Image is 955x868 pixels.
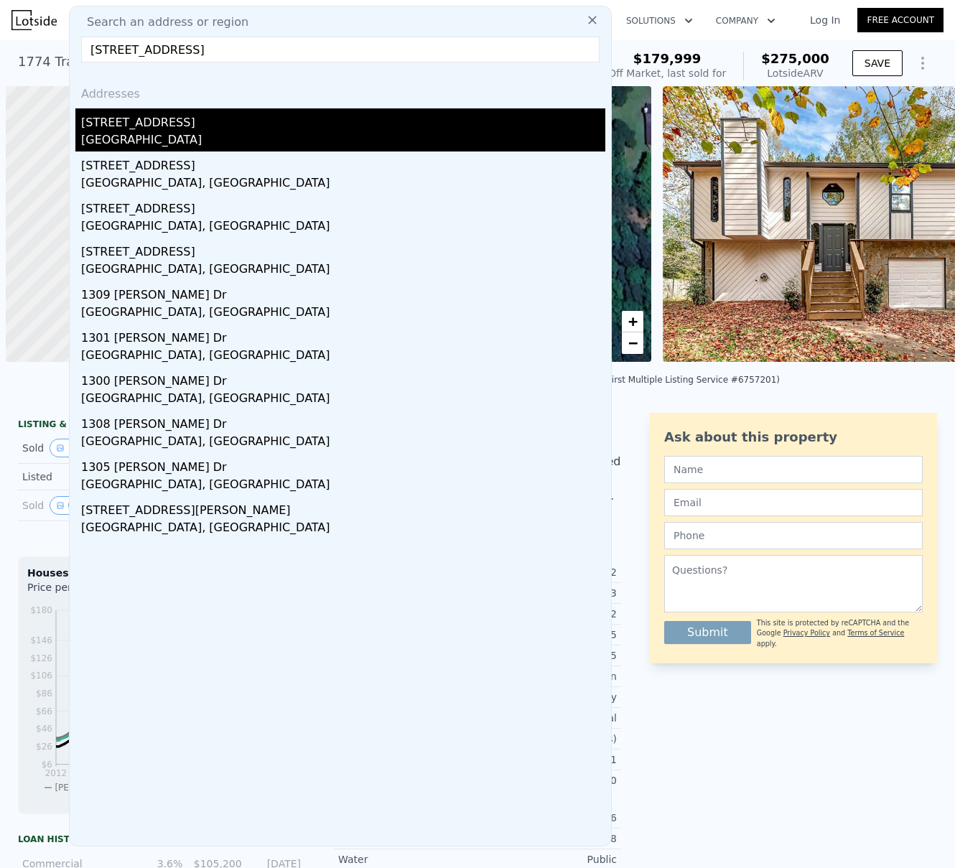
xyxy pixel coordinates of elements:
div: [STREET_ADDRESS] [81,195,605,218]
div: [STREET_ADDRESS][PERSON_NAME] [81,496,605,519]
input: Phone [664,522,923,549]
tspan: $106 [30,671,52,681]
input: Name [664,456,923,483]
input: Email [664,489,923,516]
button: View historical data [50,439,80,457]
div: [STREET_ADDRESS] [81,108,605,131]
span: − [628,334,638,352]
div: Lotside ARV [761,66,829,80]
div: 1774 Trail Creek Dr , [GEOGRAPHIC_DATA] , GA 30122 [18,52,359,72]
div: Loan history from public records [18,834,305,845]
div: Sold [22,496,150,515]
tspan: $46 [36,724,52,734]
a: Zoom in [622,311,643,332]
a: Privacy Policy [783,629,830,637]
div: [GEOGRAPHIC_DATA], [GEOGRAPHIC_DATA] [81,347,605,367]
tspan: $26 [36,742,52,752]
div: Public [478,852,617,867]
div: [GEOGRAPHIC_DATA], [GEOGRAPHIC_DATA] [81,433,605,453]
input: Enter an address, city, region, neighborhood or zip code [81,37,600,62]
div: 1308 [PERSON_NAME] Dr [81,410,605,433]
div: [GEOGRAPHIC_DATA], [GEOGRAPHIC_DATA] [81,304,605,324]
div: Listed [22,470,150,484]
div: [GEOGRAPHIC_DATA], [GEOGRAPHIC_DATA] [81,390,605,410]
tspan: $86 [36,689,52,699]
a: Log In [793,13,857,27]
tspan: $180 [30,605,52,615]
a: Terms of Service [847,629,904,637]
tspan: 2012 [45,768,67,778]
div: Houses Median Sale [27,566,296,580]
a: Free Account [857,8,944,32]
div: [GEOGRAPHIC_DATA], [GEOGRAPHIC_DATA] [81,218,605,238]
div: 1309 [PERSON_NAME] Dr [81,281,605,304]
div: [GEOGRAPHIC_DATA], [GEOGRAPHIC_DATA] [81,261,605,281]
div: 1305 [PERSON_NAME] Dr [81,453,605,476]
div: 1300 [PERSON_NAME] Dr [81,367,605,390]
div: [GEOGRAPHIC_DATA], [GEOGRAPHIC_DATA] [81,519,605,539]
button: Solutions [615,8,704,34]
div: Water [338,852,478,867]
div: [GEOGRAPHIC_DATA], [GEOGRAPHIC_DATA] [81,476,605,496]
div: [GEOGRAPHIC_DATA] [81,131,605,151]
button: View historical data [50,496,80,515]
div: Off Market, last sold for [608,66,726,80]
button: Show Options [908,49,937,78]
span: + [628,312,638,330]
span: Search an address or region [75,14,248,31]
div: 1301 [PERSON_NAME] Dr [81,324,605,347]
button: Company [704,8,787,34]
div: LISTING & SALE HISTORY [18,419,305,433]
div: [STREET_ADDRESS] [81,151,605,174]
span: $275,000 [761,51,829,66]
tspan: $126 [30,653,52,663]
button: SAVE [852,50,903,76]
span: [PERSON_NAME] Co. [55,783,143,793]
div: This site is protected by reCAPTCHA and the Google and apply. [757,618,923,649]
div: Sold [22,439,150,457]
div: Addresses [75,74,605,108]
span: $179,999 [633,51,702,66]
div: [STREET_ADDRESS] [81,238,605,261]
div: Ask about this property [664,427,923,447]
tspan: $146 [30,635,52,645]
tspan: $6 [42,760,52,770]
img: Lotside [11,10,57,30]
tspan: $66 [36,706,52,717]
a: Zoom out [622,332,643,354]
div: [GEOGRAPHIC_DATA], [GEOGRAPHIC_DATA] [81,174,605,195]
button: Submit [664,621,751,644]
div: Price per Square Foot [27,580,162,603]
